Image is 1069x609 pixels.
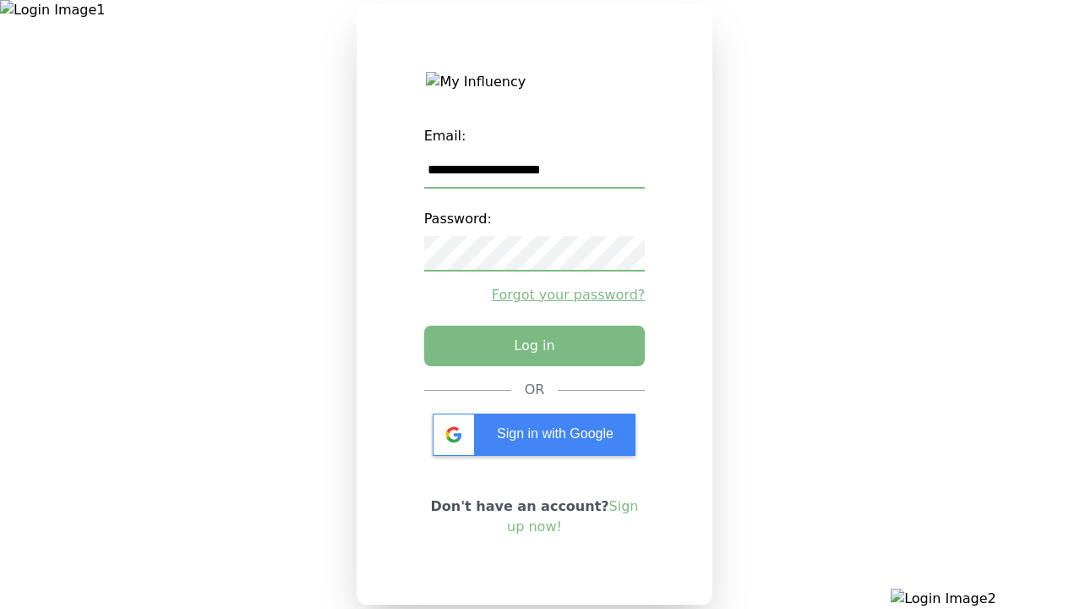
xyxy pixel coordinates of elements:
span: Sign in with Google [497,426,614,441]
img: My Influency [426,72,642,92]
button: Log in [424,326,646,366]
a: Forgot your password? [424,285,646,305]
label: Email: [424,119,646,153]
div: OR [525,380,545,400]
label: Password: [424,202,646,236]
p: Don't have an account? [424,497,646,537]
div: Sign in with Google [433,414,635,456]
img: Login Image2 [891,589,1069,609]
